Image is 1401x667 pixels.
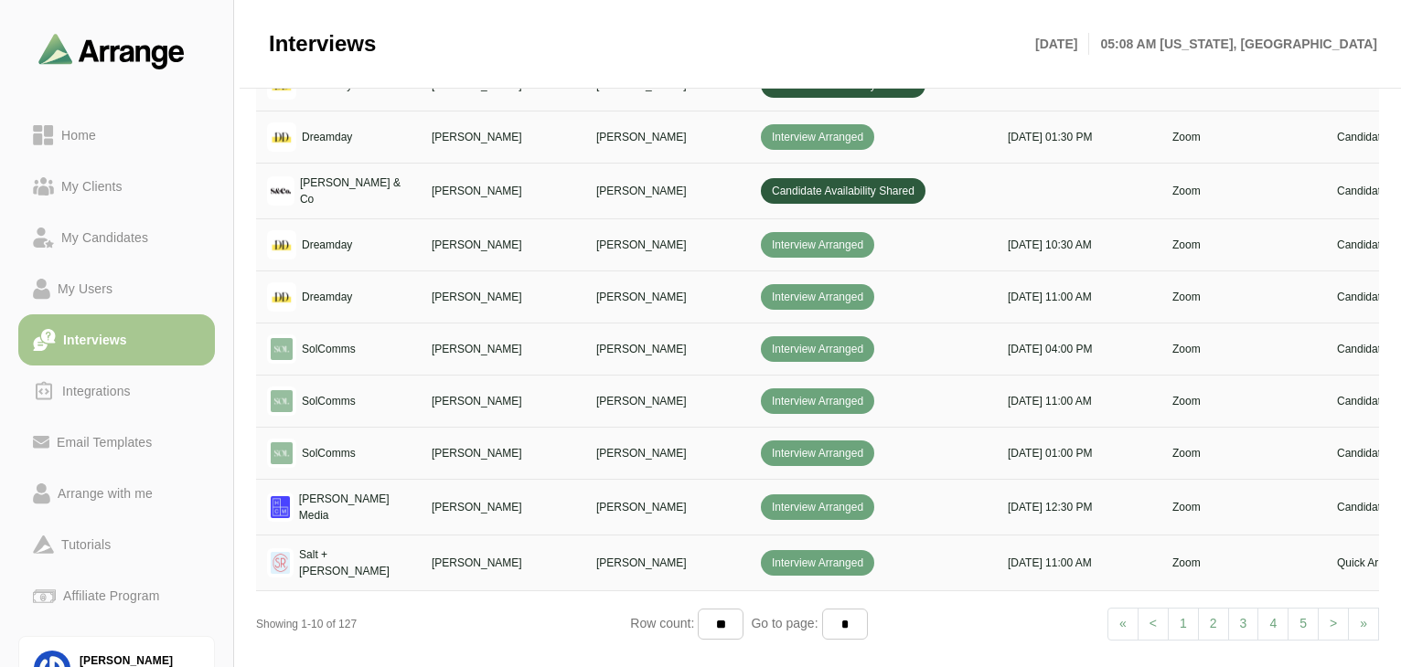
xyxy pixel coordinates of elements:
[56,329,134,351] div: Interviews
[18,570,215,621] a: Affiliate Program
[267,386,296,416] img: logo
[432,499,574,515] p: [PERSON_NAME]
[432,183,574,199] p: [PERSON_NAME]
[18,263,215,314] a: My Users
[1172,289,1315,305] p: Zoom
[18,161,215,212] a: My Clients
[596,555,739,571] p: [PERSON_NAME]
[302,129,352,145] p: Dreamday
[1008,289,1150,305] p: [DATE] 11:00 AM
[596,341,739,357] p: [PERSON_NAME]
[54,534,118,556] div: Tutorials
[630,616,698,630] span: Row count:
[50,482,160,504] div: Arrange with me
[54,124,103,146] div: Home
[1172,237,1315,253] p: Zoom
[761,284,874,310] span: Interview Arranged
[269,30,376,58] span: Interviews
[54,227,155,249] div: My Candidates
[299,546,410,579] p: Salt + [PERSON_NAME]
[302,393,356,409] p: SolComms
[18,417,215,468] a: Email Templates
[432,129,574,145] p: [PERSON_NAME]
[761,440,874,466] span: Interview Arranged
[761,336,874,362] span: Interview Arranged
[596,289,739,305] p: [PERSON_NAME]
[1318,608,1349,641] a: Next
[432,237,574,253] p: [PERSON_NAME]
[1008,341,1150,357] p: [DATE] 04:00 PM
[267,230,296,259] img: logo
[1035,33,1089,55] p: [DATE]
[300,175,410,207] p: [PERSON_NAME] & Co
[18,519,215,570] a: Tutorials
[1172,445,1315,461] p: Zoom
[761,124,874,150] span: Interview Arranged
[596,445,739,461] p: [PERSON_NAME]
[761,178,925,204] span: Candidate Availability Shared
[267,282,296,312] img: logo
[54,175,130,197] div: My Clients
[596,129,739,145] p: [PERSON_NAME]
[432,341,574,357] p: [PERSON_NAME]
[432,289,574,305] p: [PERSON_NAME]
[18,365,215,417] a: Integrations
[1008,129,1150,145] p: [DATE] 01:30 PM
[38,33,185,69] img: arrangeai-name-small-logo.4d2b8aee.svg
[50,278,120,300] div: My Users
[1257,608,1289,641] a: 4
[267,439,296,468] img: logo
[267,122,296,152] img: logo
[1172,393,1315,409] p: Zoom
[1089,33,1377,55] p: 05:08 AM [US_STATE], [GEOGRAPHIC_DATA]
[1360,616,1367,630] span: »
[299,491,410,524] p: [PERSON_NAME] Media
[302,237,352,253] p: Dreamday
[267,176,294,206] img: logo
[18,468,215,519] a: Arrange with me
[596,499,739,515] p: [PERSON_NAME]
[1172,555,1315,571] p: Zoom
[49,431,159,453] div: Email Templates
[596,393,739,409] p: [PERSON_NAME]
[18,314,215,365] a: Interviews
[302,341,356,357] p: SolComms
[1008,237,1150,253] p: [DATE] 10:30 AM
[1288,608,1319,641] a: 5
[743,616,821,630] span: Go to page:
[1008,499,1150,515] p: [DATE] 12:30 PM
[256,616,630,632] div: Showing 1-10 of 127
[761,550,874,576] span: Interview Arranged
[1348,608,1379,641] a: Next
[761,232,874,258] span: Interview Arranged
[1198,608,1229,641] a: 2
[1172,129,1315,145] p: Zoom
[302,289,352,305] p: Dreamday
[1172,499,1315,515] p: Zoom
[55,380,138,402] div: Integrations
[302,445,356,461] p: SolComms
[432,393,574,409] p: [PERSON_NAME]
[18,212,215,263] a: My Candidates
[1330,616,1337,630] span: >
[18,110,215,161] a: Home
[267,334,296,364] img: logo
[596,183,739,199] p: [PERSON_NAME]
[267,548,294,577] img: logo
[1008,555,1150,571] p: [DATE] 11:00 AM
[1228,608,1259,641] a: 3
[1008,445,1150,461] p: [DATE] 01:00 PM
[761,494,874,520] span: Interview Arranged
[432,445,574,461] p: [PERSON_NAME]
[596,237,739,253] p: [PERSON_NAME]
[1172,183,1315,199] p: Zoom
[267,492,294,522] img: logo
[56,585,166,607] div: Affiliate Program
[1008,393,1150,409] p: [DATE] 11:00 AM
[761,388,874,414] span: Interview Arranged
[1172,341,1315,357] p: Zoom
[432,555,574,571] p: [PERSON_NAME]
